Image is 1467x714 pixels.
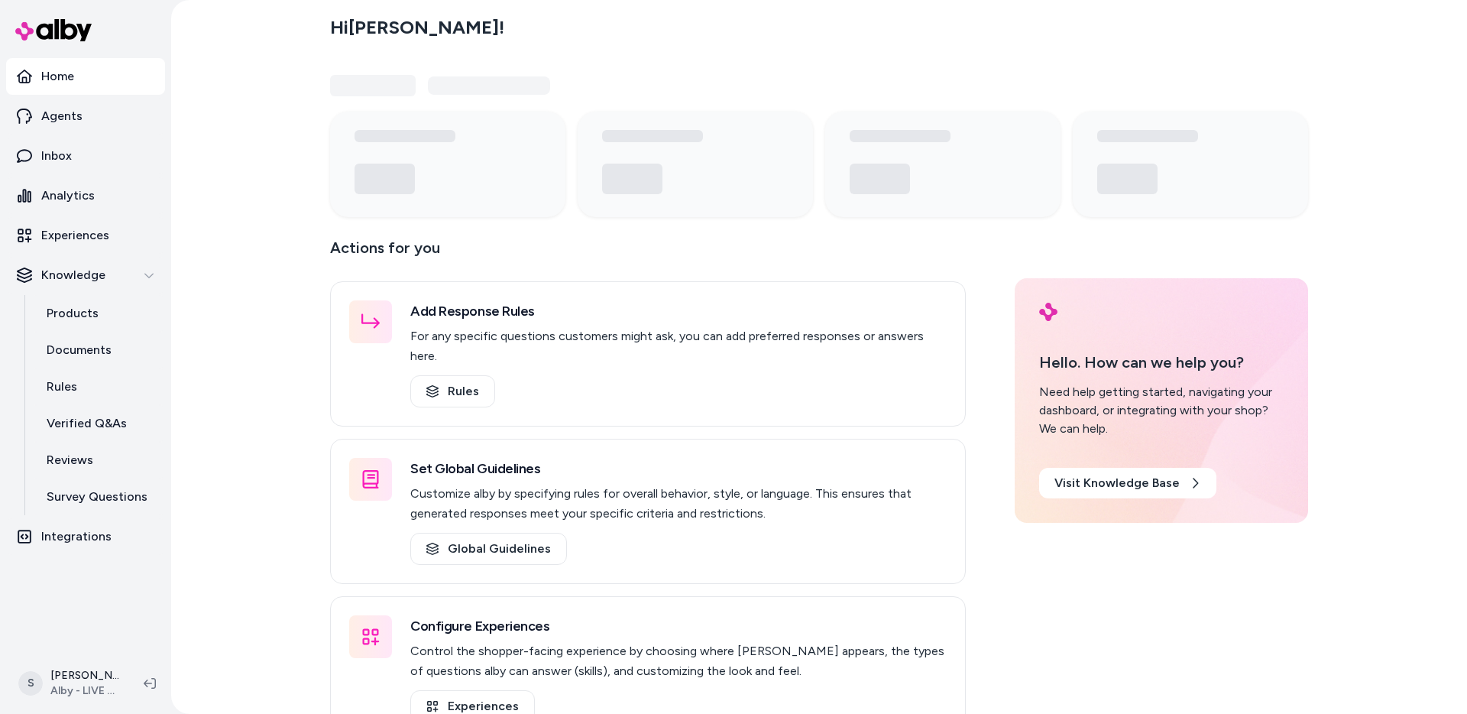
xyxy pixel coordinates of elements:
p: Actions for you [330,235,966,272]
p: Agents [41,107,83,125]
a: Verified Q&As [31,405,165,442]
p: Rules [47,378,77,396]
img: alby Logo [1039,303,1057,321]
a: Products [31,295,165,332]
p: Knowledge [41,266,105,284]
p: Control the shopper-facing experience by choosing where [PERSON_NAME] appears, the types of quest... [410,641,947,681]
a: Survey Questions [31,479,165,515]
a: Visit Knowledge Base [1039,468,1216,498]
p: Survey Questions [47,488,147,506]
span: S [18,671,43,696]
p: Integrations [41,527,112,546]
a: Inbox [6,138,165,174]
p: For any specific questions customers might ask, you can add preferred responses or answers here. [410,326,947,366]
h3: Configure Experiences [410,615,947,637]
p: Home [41,67,74,86]
p: [PERSON_NAME] [50,668,119,683]
a: Reviews [31,442,165,479]
p: Documents [47,341,112,359]
p: Customize alby by specifying rules for overall behavior, style, or language. This ensures that ge... [410,484,947,524]
a: Documents [31,332,165,368]
a: Global Guidelines [410,533,567,565]
div: Need help getting started, navigating your dashboard, or integrating with your shop? We can help. [1039,383,1284,438]
p: Experiences [41,226,109,245]
a: Analytics [6,177,165,214]
p: Products [47,304,99,323]
button: S[PERSON_NAME]Alby - LIVE on [DOMAIN_NAME] [9,659,131,708]
a: Agents [6,98,165,135]
a: Rules [31,368,165,405]
h3: Set Global Guidelines [410,458,947,479]
p: Hello. How can we help you? [1039,351,1284,374]
a: Integrations [6,518,165,555]
p: Verified Q&As [47,414,127,433]
span: Alby - LIVE on [DOMAIN_NAME] [50,683,119,699]
button: Knowledge [6,257,165,294]
img: alby Logo [15,19,92,41]
h3: Add Response Rules [410,300,947,322]
a: Home [6,58,165,95]
p: Analytics [41,187,95,205]
p: Reviews [47,451,93,469]
p: Inbox [41,147,72,165]
h2: Hi [PERSON_NAME] ! [330,16,504,39]
a: Experiences [6,217,165,254]
a: Rules [410,375,495,407]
